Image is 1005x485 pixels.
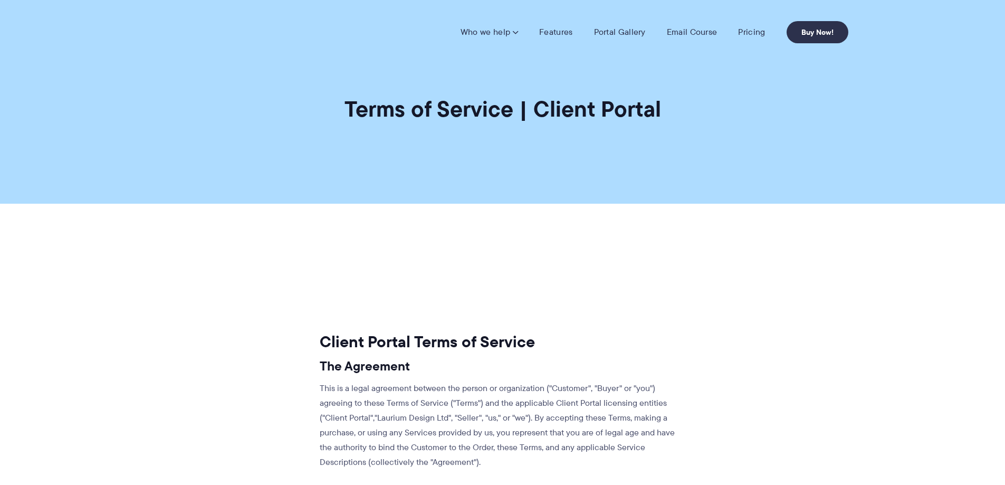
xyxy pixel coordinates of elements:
[320,358,679,374] h3: The Agreement
[667,27,717,37] a: Email Course
[594,27,646,37] a: Portal Gallery
[539,27,572,37] a: Features
[320,332,679,352] h2: Client Portal Terms of Service
[320,381,679,470] p: This is a legal agreement between the person or organization ("Customer", "Buyer" or "you") agree...
[738,27,765,37] a: Pricing
[461,27,518,37] a: Who we help
[787,21,848,43] a: Buy Now!
[344,95,661,123] h1: Terms of Service | Client Portal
